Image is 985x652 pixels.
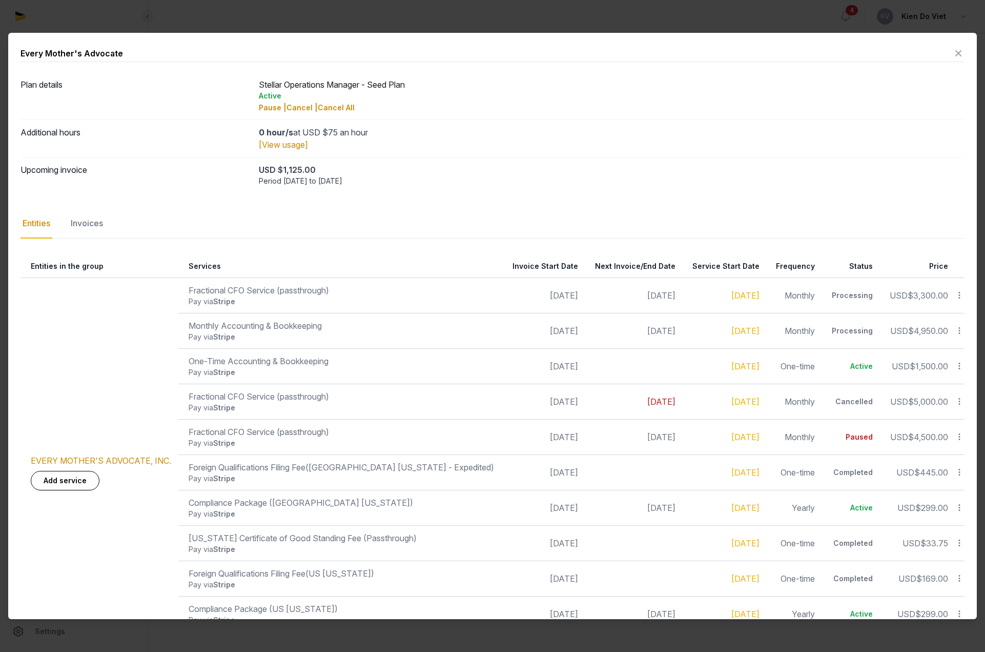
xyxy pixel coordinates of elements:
span: Stripe [213,580,235,589]
td: One-time [766,348,822,384]
div: Active [831,609,873,619]
span: $299.00 [915,609,948,619]
span: USD [890,397,908,407]
div: Pay via [189,332,496,342]
div: Pay via [189,473,496,484]
th: Status [821,255,879,278]
div: [US_STATE] Certificate of Good Standing Fee (Passthrough) [189,532,496,544]
strong: 0 hour/s [259,127,293,137]
a: [View usage] [259,140,308,150]
span: Stripe [213,509,235,518]
span: Cancel All [318,103,355,112]
div: Paused [831,432,873,442]
div: Cancelled [831,397,873,407]
div: Every Mother's Advocate [20,47,123,60]
div: Foreign Qualifications Filing Fee [189,567,496,580]
span: $33.75 [920,538,948,548]
th: Invoice Start Date [502,255,584,278]
div: Pay via [189,580,496,590]
td: Yearly [766,596,822,631]
div: Completed [831,538,873,548]
dt: Upcoming invoice [20,164,251,186]
div: Fractional CFO Service (passthrough) [189,284,496,297]
span: USD [897,609,915,619]
div: Completed [831,467,873,478]
a: [DATE] [731,609,760,619]
div: Compliance Package ([GEOGRAPHIC_DATA] [US_STATE]) [189,497,496,509]
span: USD [897,503,915,513]
div: Pay via [189,544,496,555]
span: USD [892,361,910,371]
span: $4,500.00 [908,432,948,442]
span: $1,500.00 [910,361,948,371]
td: One-time [766,561,822,596]
td: [DATE] [502,384,584,419]
span: [DATE] [647,290,675,301]
div: Entities [20,209,52,239]
span: Stripe [213,297,235,306]
a: EVERY MOTHER'S ADVOCATE, INC. [31,456,171,466]
a: [DATE] [731,290,760,301]
div: at USD $75 an hour [259,126,965,139]
td: [DATE] [502,455,584,490]
span: [DATE] [647,609,675,619]
td: [DATE] [502,525,584,561]
span: Stripe [213,403,235,412]
span: [DATE] [647,432,675,442]
span: (US [US_STATE]) [305,568,374,579]
dt: Additional hours [20,126,251,151]
th: Services [178,255,502,278]
dt: Plan details [20,78,251,113]
span: [DATE] [647,503,675,513]
div: Stellar Operations Manager - Seed Plan [259,78,965,113]
span: Stripe [213,368,235,377]
td: One-time [766,455,822,490]
div: Invoices [69,209,105,239]
span: $4,950.00 [908,326,948,336]
div: Pay via [189,367,496,378]
td: Monthly [766,384,822,419]
th: Entities in the group [20,255,178,278]
div: Foreign Qualifications Filing Fee [189,461,496,473]
div: Fractional CFO Service (passthrough) [189,390,496,403]
a: [DATE] [731,397,760,407]
td: [DATE] [502,490,584,525]
a: [DATE] [731,326,760,336]
span: $445.00 [914,467,948,478]
span: USD [896,467,914,478]
div: Period [DATE] to [DATE] [259,176,965,186]
td: Monthly [766,419,822,455]
div: Pay via [189,509,496,519]
span: Stripe [213,332,235,341]
span: Stripe [213,474,235,483]
span: USD [898,574,916,584]
th: Price [879,255,954,278]
a: [DATE] [731,503,760,513]
div: Fractional CFO Service (passthrough) [189,426,496,438]
td: Monthly [766,313,822,348]
td: Monthly [766,278,822,313]
td: One-time [766,525,822,561]
div: Active [259,91,965,101]
div: Processing [831,290,873,301]
span: Stripe [213,616,235,624]
span: Cancel | [286,103,318,112]
span: $169.00 [916,574,948,584]
div: Active [831,361,873,371]
a: [DATE] [731,432,760,442]
a: [DATE] [731,467,760,478]
span: [DATE] [647,397,675,407]
div: Pay via [189,438,496,448]
span: USD [890,290,908,301]
div: Pay via [189,403,496,413]
div: Monthly Accounting & Bookkeeping [189,320,496,332]
td: [DATE] [502,561,584,596]
th: Service Start Date [682,255,766,278]
div: Active [831,503,873,513]
nav: Tabs [20,209,965,239]
td: [DATE] [502,278,584,313]
span: $5,000.00 [908,397,948,407]
a: Add service [31,471,99,490]
div: Compliance Package (US [US_STATE]) [189,603,496,615]
span: Stripe [213,439,235,447]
